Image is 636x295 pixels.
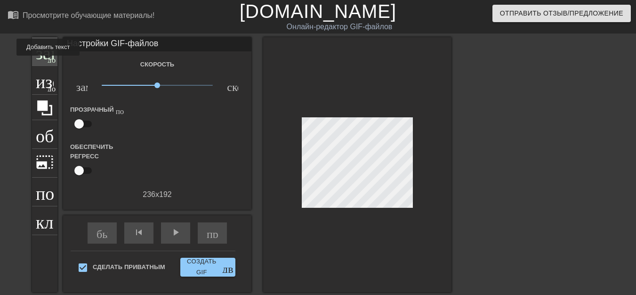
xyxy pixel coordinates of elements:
[76,80,176,91] font: замедленное_видео
[207,227,329,238] font: пропустить_следующий
[133,227,145,238] font: skip_previous
[36,41,110,59] font: заголовок
[36,70,134,88] font: изображение
[187,258,217,276] font: Создать GIF
[180,258,235,277] button: Создать GIF
[170,227,181,238] font: play_arrow
[48,83,102,91] font: добавить_круг
[36,182,96,200] font: помощь
[36,153,54,171] font: photo_size_select_large
[159,190,172,198] font: 192
[70,106,114,113] font: Прозрачный
[23,11,155,19] font: Просмотрите обучающие материалы!
[227,80,269,91] font: скорость
[36,211,120,229] font: клавиатура
[48,55,102,63] font: добавить_круг
[70,143,113,160] font: Обеспечить регресс
[492,5,631,22] button: Отправить отзыв/предложение
[93,263,165,270] font: Сделать приватным
[222,262,309,273] font: двойная_стрелка
[240,1,396,22] a: [DOMAIN_NAME]
[8,9,155,24] a: Просмотрите обучающие материалы!
[500,9,623,17] font: Отправить отзыв/предложение
[143,190,155,198] font: 236
[287,23,393,31] font: Онлайн-редактор GIF-файлов
[67,39,158,48] font: Настройки GIF-файлов
[8,9,19,20] font: menu_book
[155,190,159,198] font: х
[116,106,143,114] font: помощь
[97,227,197,238] font: быстрая_перемотка
[36,124,102,142] font: обрезать
[140,61,174,68] font: Скорость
